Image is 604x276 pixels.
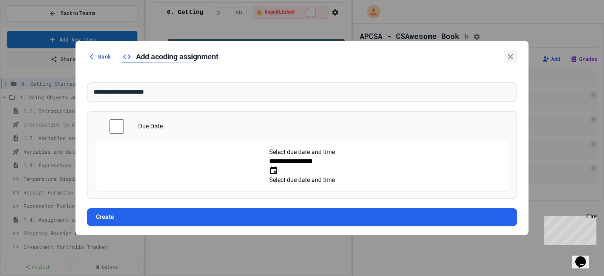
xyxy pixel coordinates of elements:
[87,208,517,226] button: Create
[3,3,52,48] div: Chat with us now!Close
[138,123,163,130] span: Due Date
[122,51,219,62] div: Add a coding assignment
[541,213,596,245] iframe: chat widget
[95,119,138,134] input: controlled
[572,246,596,268] iframe: chat widget
[98,53,110,61] span: Back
